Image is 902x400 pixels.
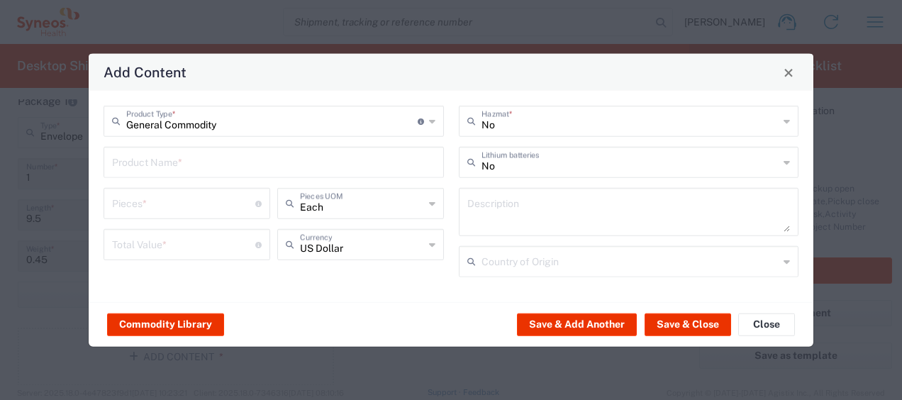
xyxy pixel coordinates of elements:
[779,62,798,82] button: Close
[645,313,731,335] button: Save & Close
[517,313,637,335] button: Save & Add Another
[738,313,795,335] button: Close
[104,62,186,82] h4: Add Content
[107,313,224,335] button: Commodity Library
